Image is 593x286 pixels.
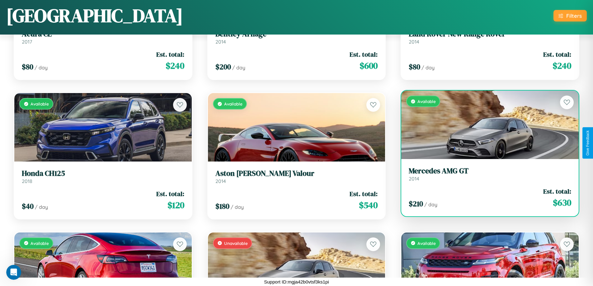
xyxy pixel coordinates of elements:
button: Filters [553,10,587,21]
span: $ 210 [409,199,423,209]
span: Est. total: [543,187,571,196]
span: / day [232,64,245,71]
span: Est. total: [543,50,571,59]
span: $ 200 [215,62,231,72]
span: $ 600 [360,59,378,72]
span: $ 40 [22,201,34,211]
span: Est. total: [156,50,184,59]
p: Support ID: mgja42b0vtsf3ks1pi [264,278,329,286]
span: 2014 [215,39,226,45]
span: Est. total: [156,189,184,198]
span: 2014 [409,39,419,45]
span: / day [35,64,48,71]
span: Available [417,99,436,104]
div: Filters [566,12,582,19]
span: / day [421,64,435,71]
span: 2014 [409,176,419,182]
span: Available [31,241,49,246]
h3: Aston [PERSON_NAME] Valour [215,169,378,178]
span: $ 80 [409,62,420,72]
a: Mercedes AMG GT2014 [409,166,571,182]
span: $ 630 [553,196,571,209]
span: Available [31,101,49,106]
span: Est. total: [350,189,378,198]
a: Honda CH1252018 [22,169,184,184]
span: $ 240 [553,59,571,72]
h1: [GEOGRAPHIC_DATA] [6,3,183,28]
span: 2017 [22,39,32,45]
span: / day [424,201,437,208]
span: Unavailable [224,241,248,246]
iframe: Intercom live chat [6,265,21,280]
span: $ 540 [359,199,378,211]
a: Aston [PERSON_NAME] Valour2014 [215,169,378,184]
a: Acura CL2017 [22,30,184,45]
span: $ 180 [215,201,229,211]
h3: Land Rover New Range Rover [409,30,571,39]
span: / day [231,204,244,210]
span: Available [417,241,436,246]
span: / day [35,204,48,210]
span: $ 120 [167,199,184,211]
h3: Mercedes AMG GT [409,166,571,176]
span: $ 80 [22,62,33,72]
span: Available [224,101,242,106]
span: Est. total: [350,50,378,59]
a: Bentley Arnage2014 [215,30,378,45]
div: Give Feedback [586,130,590,156]
span: 2014 [215,178,226,184]
span: 2018 [22,178,32,184]
span: $ 240 [166,59,184,72]
h3: Honda CH125 [22,169,184,178]
a: Land Rover New Range Rover2014 [409,30,571,45]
